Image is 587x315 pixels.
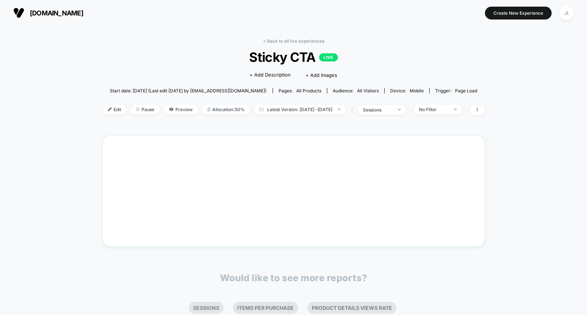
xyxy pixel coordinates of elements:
[485,7,552,20] button: Create New Experience
[13,7,24,18] img: Visually logo
[121,49,465,65] span: Sticky CTA
[357,88,379,93] span: All Visitors
[279,88,321,93] div: Pages:
[333,88,379,93] div: Audience:
[220,272,367,283] p: Would like to see more reports?
[263,38,324,44] a: < Back to all live experiences
[110,88,266,93] span: Start date: [DATE] (Last edit [DATE] by [EMAIL_ADDRESS][DOMAIN_NAME])
[319,53,338,61] p: LIVE
[435,88,477,93] div: Trigger:
[164,105,198,114] span: Preview
[350,105,357,115] span: |
[189,302,224,314] li: Sessions
[102,105,127,114] span: Edit
[398,109,401,110] img: end
[11,7,85,19] button: [DOMAIN_NAME]
[296,88,321,93] span: all products
[363,107,392,113] div: sessions
[338,109,340,110] img: end
[249,71,291,79] span: + Add Description
[455,88,477,93] span: Page Load
[130,105,160,114] span: Pause
[419,107,448,112] div: No Filter
[108,107,112,111] img: edit
[30,9,83,17] span: [DOMAIN_NAME]
[136,107,140,111] img: end
[557,6,576,21] button: JL
[410,88,424,93] span: mobile
[207,107,210,112] img: rebalance
[233,302,298,314] li: Items Per Purchase
[307,302,396,314] li: Product Details Views Rate
[254,105,346,114] span: Latest Version: [DATE] - [DATE]
[454,109,457,110] img: end
[259,107,263,111] img: calendar
[202,105,250,114] span: Allocation: 50%
[305,72,337,78] span: + Add Images
[384,88,429,93] span: Device:
[559,6,574,20] div: JL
